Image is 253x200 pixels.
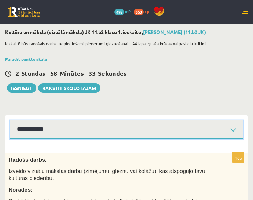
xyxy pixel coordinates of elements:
a: Rīgas 1. Tālmācības vidusskola [8,7,40,17]
span: Minūtes [59,69,84,77]
p: 40p [232,152,244,163]
span: 33 [89,69,96,77]
span: Norādes: [9,187,32,193]
span: 2 [15,69,19,77]
a: 553 xp [134,9,153,14]
span: 58 [50,69,57,77]
a: Parādīt punktu skalu [5,56,47,62]
span: Izveido vizuālu mākslas darbu (zīmējumu, gleznu vai kolāžu), kas atspoguļo tavu kultūras piederību. [9,168,205,181]
span: Sekundes [98,69,127,77]
span: xp [145,9,149,14]
body: Bagātinātā teksta redaktors, wiswyg-editor-user-answer-47433777663500 [7,7,228,14]
button: Iesniegt [7,83,36,93]
p: Ieskaitē būs radošais darbs, nepieciešami piederumi gleznošanai – A4 lapa, guaša krāsas vai paste... [5,40,244,47]
a: Rakstīt skolotājam [38,83,100,93]
span: Stundas [21,69,45,77]
span: Radošs darbs. [9,157,46,163]
span: 553 [134,9,144,15]
span: 498 [114,9,124,15]
h2: Kultūra un māksla (vizuālā māksla) JK 11.b2 klase 1. ieskaite , [5,29,248,35]
span: mP [125,9,131,14]
a: [PERSON_NAME] (11.b2 JK) [143,29,206,35]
